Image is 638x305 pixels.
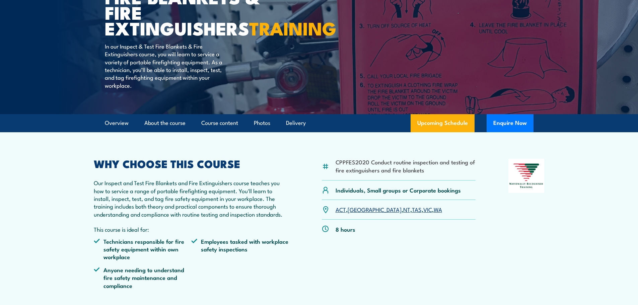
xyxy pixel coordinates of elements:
a: Course content [201,114,238,132]
a: About the course [144,114,186,132]
a: VIC [423,205,432,213]
a: Overview [105,114,129,132]
a: TAS [412,205,422,213]
a: NT [403,205,410,213]
a: ACT [336,205,346,213]
li: Anyone needing to understand fire safety maintenance and compliance [94,266,192,289]
a: WA [434,205,442,213]
a: Photos [254,114,270,132]
a: [GEOGRAPHIC_DATA] [348,205,402,213]
p: Our Inspect and Test Fire Blankets and Fire Extinguishers course teaches you how to service a ran... [94,179,289,218]
p: , , , , , [336,206,442,213]
a: Delivery [286,114,306,132]
h2: WHY CHOOSE THIS COURSE [94,159,289,168]
li: Employees tasked with workplace safety inspections [191,237,289,261]
p: Individuals, Small groups or Corporate bookings [336,186,461,194]
a: Upcoming Schedule [411,114,475,132]
img: Nationally Recognised Training logo. [508,159,545,193]
strong: TRAINING [249,14,336,42]
button: Enquire Now [487,114,534,132]
li: CPPFES2020 Conduct routine inspection and testing of fire extinguishers and fire blankets [336,158,476,174]
p: This course is ideal for: [94,225,289,233]
p: In our Inspect & Test Fire Blankets & Fire Extinguishers course, you will learn to service a vari... [105,42,227,89]
p: 8 hours [336,225,355,233]
li: Technicians responsible for fire safety equipment within own workplace [94,237,192,261]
